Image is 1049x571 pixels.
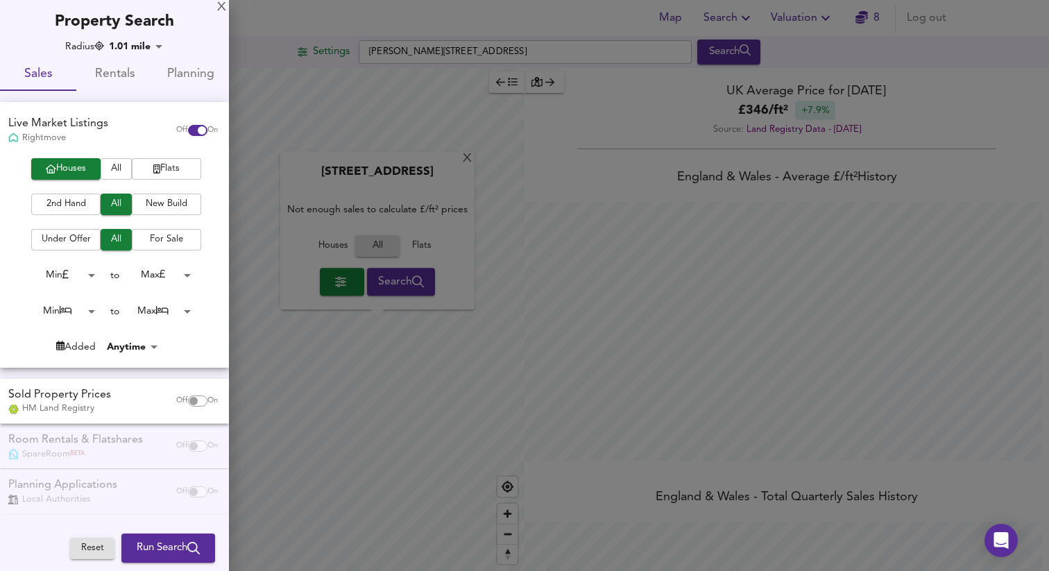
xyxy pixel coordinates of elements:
div: Radius [65,40,104,53]
div: Open Intercom Messenger [984,524,1018,557]
div: HM Land Registry [8,402,111,415]
button: All [101,229,132,250]
button: All [101,158,132,180]
button: Under Offer [31,229,101,250]
button: All [101,194,132,215]
span: New Build [139,196,194,212]
button: Run Search [121,534,215,563]
span: Under Offer [38,232,94,248]
img: Land Registry [8,404,19,414]
div: X [217,3,226,12]
div: Anytime [103,340,162,354]
span: All [108,161,125,177]
div: Max [119,264,196,286]
div: Live Market Listings [8,116,108,132]
button: New Build [132,194,201,215]
span: Planning [161,64,221,85]
div: Max [119,300,196,322]
span: All [108,196,125,212]
div: to [110,305,119,318]
div: Sold Property Prices [8,387,111,403]
div: Rightmove [8,132,108,144]
img: Rightmove [8,133,19,144]
button: For Sale [132,229,201,250]
span: All [108,232,125,248]
span: Off [176,125,188,136]
div: 1.01 mile [105,40,167,53]
div: to [110,269,119,282]
span: Sales [8,64,68,85]
span: For Sale [139,232,194,248]
span: On [207,395,218,407]
span: Flats [139,161,194,177]
span: Run Search [137,539,200,557]
div: Added [56,340,96,354]
div: Min [24,300,100,322]
span: On [207,125,218,136]
span: Reset [77,540,108,556]
span: Off [176,395,188,407]
div: Min [24,264,100,286]
button: Houses [31,158,101,180]
button: Reset [70,538,114,559]
button: 2nd Hand [31,194,101,215]
button: Flats [132,158,201,180]
span: Rentals [85,64,144,85]
span: Houses [38,161,94,177]
span: 2nd Hand [38,196,94,212]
